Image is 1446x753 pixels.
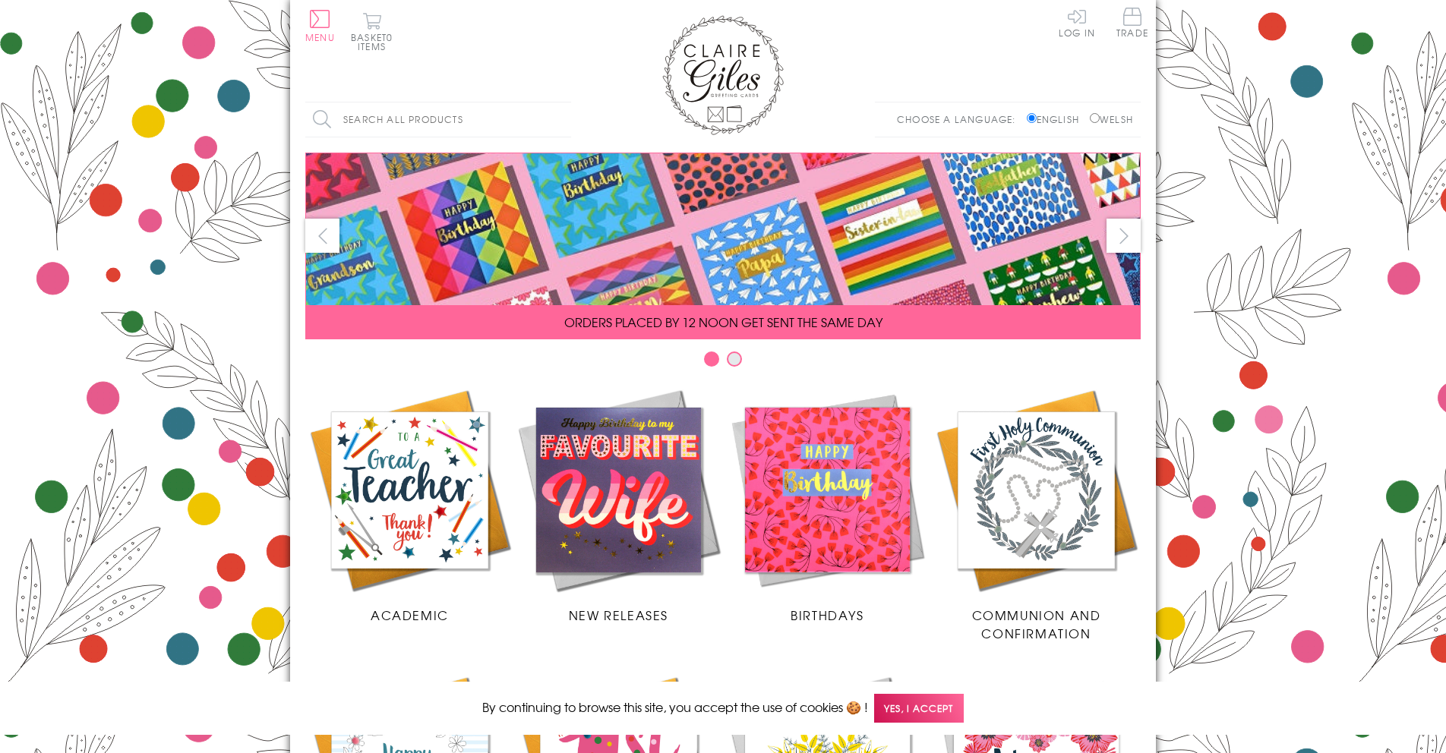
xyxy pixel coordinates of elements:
[791,606,863,624] span: Birthdays
[305,102,571,137] input: Search all products
[371,606,449,624] span: Academic
[305,386,514,624] a: Academic
[727,351,742,367] button: Carousel Page 2
[1090,113,1100,123] input: Welsh
[556,102,571,137] input: Search
[1027,112,1087,126] label: English
[564,313,882,331] span: ORDERS PLACED BY 12 NOON GET SENT THE SAME DAY
[514,386,723,624] a: New Releases
[1107,219,1141,253] button: next
[723,386,932,624] a: Birthdays
[1116,8,1148,37] span: Trade
[704,351,719,367] button: Carousel Page 1 (Current Slide)
[1090,112,1133,126] label: Welsh
[305,30,335,44] span: Menu
[1059,8,1095,37] a: Log In
[305,219,339,253] button: prev
[569,606,668,624] span: New Releases
[305,351,1141,374] div: Carousel Pagination
[358,30,393,53] span: 0 items
[1116,8,1148,40] a: Trade
[351,12,393,51] button: Basket0 items
[662,15,784,135] img: Claire Giles Greetings Cards
[897,112,1024,126] p: Choose a language:
[972,606,1101,642] span: Communion and Confirmation
[874,694,964,723] span: Yes, I accept
[1027,113,1037,123] input: English
[305,10,335,42] button: Menu
[932,386,1141,642] a: Communion and Confirmation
